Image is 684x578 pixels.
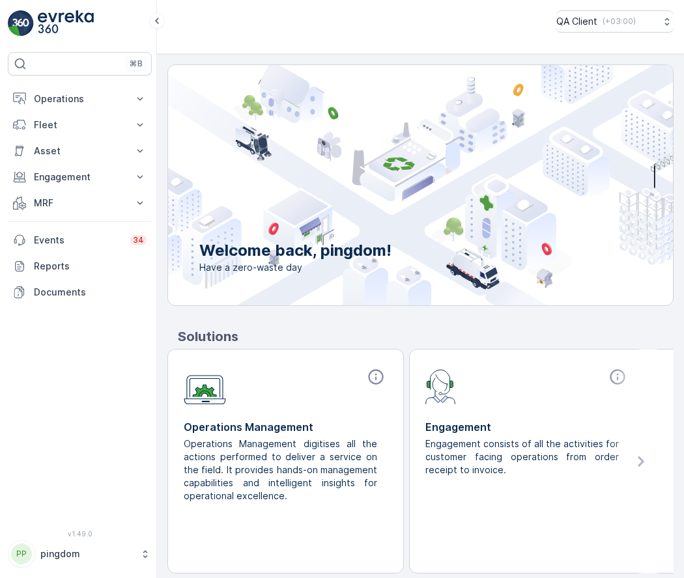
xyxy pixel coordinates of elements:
[8,540,152,568] button: PPpingdom
[34,171,126,184] p: Engagement
[8,253,152,279] a: Reports
[133,235,144,245] p: 34
[34,234,122,247] p: Events
[11,544,32,564] div: PP
[8,227,152,253] a: Events34
[34,92,126,105] p: Operations
[184,437,377,502] p: Operations Management digitises all the actions performed to deliver a service on the field. It p...
[8,138,152,164] button: Asset
[8,279,152,305] a: Documents
[34,197,126,210] p: MRF
[34,118,126,131] p: Fleet
[184,368,226,405] img: module-icon
[556,15,597,28] p: QA Client
[184,419,388,435] p: Operations Management
[8,164,152,190] button: Engagement
[34,144,126,158] p: Asset
[425,419,629,435] p: Engagement
[38,10,94,36] img: logo_light-DOdMpM7g.png
[199,261,392,274] span: Have a zero-waste day
[603,16,636,27] p: ( +03:00 )
[130,59,143,69] p: ⌘B
[178,327,674,346] p: Solutions
[199,240,392,261] p: Welcome back, pingdom!
[40,547,134,560] p: pingdom
[8,86,152,112] button: Operations
[8,190,152,216] button: MRF
[109,65,673,305] img: city illustration
[34,260,147,273] p: Reports
[8,112,152,138] button: Fleet
[425,437,619,476] p: Engagement consists of all the activities for customer facing operations from order receipt to in...
[34,286,147,299] p: Documents
[556,10,674,33] button: QA Client(+03:00)
[8,530,152,538] span: v 1.49.0
[425,368,456,404] img: module-icon
[8,10,34,36] img: logo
